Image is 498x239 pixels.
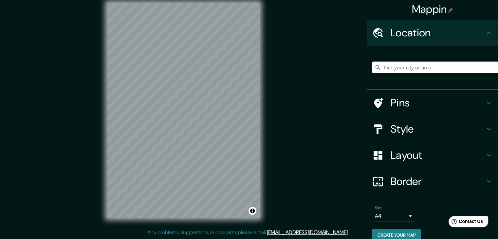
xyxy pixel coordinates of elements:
iframe: Help widget launcher [440,213,491,232]
h4: Layout [391,149,485,162]
a: [EMAIL_ADDRESS][DOMAIN_NAME] [267,229,348,236]
p: Any problems, suggestions, or concerns please email . [147,229,349,236]
h4: Border [391,175,485,188]
h4: Mappin [412,3,453,16]
h4: Style [391,122,485,136]
div: . [350,229,351,236]
h4: Pins [391,96,485,109]
div: Layout [367,142,498,168]
input: Pick your city or area [372,62,498,73]
button: Toggle attribution [249,207,256,215]
div: Border [367,168,498,194]
h4: Location [391,26,485,39]
img: pin-icon.png [448,8,453,13]
div: . [349,229,350,236]
canvas: Map [107,3,260,218]
div: Pins [367,90,498,116]
div: A4 [375,211,414,221]
div: Location [367,20,498,46]
label: Size [375,205,382,211]
div: Style [367,116,498,142]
